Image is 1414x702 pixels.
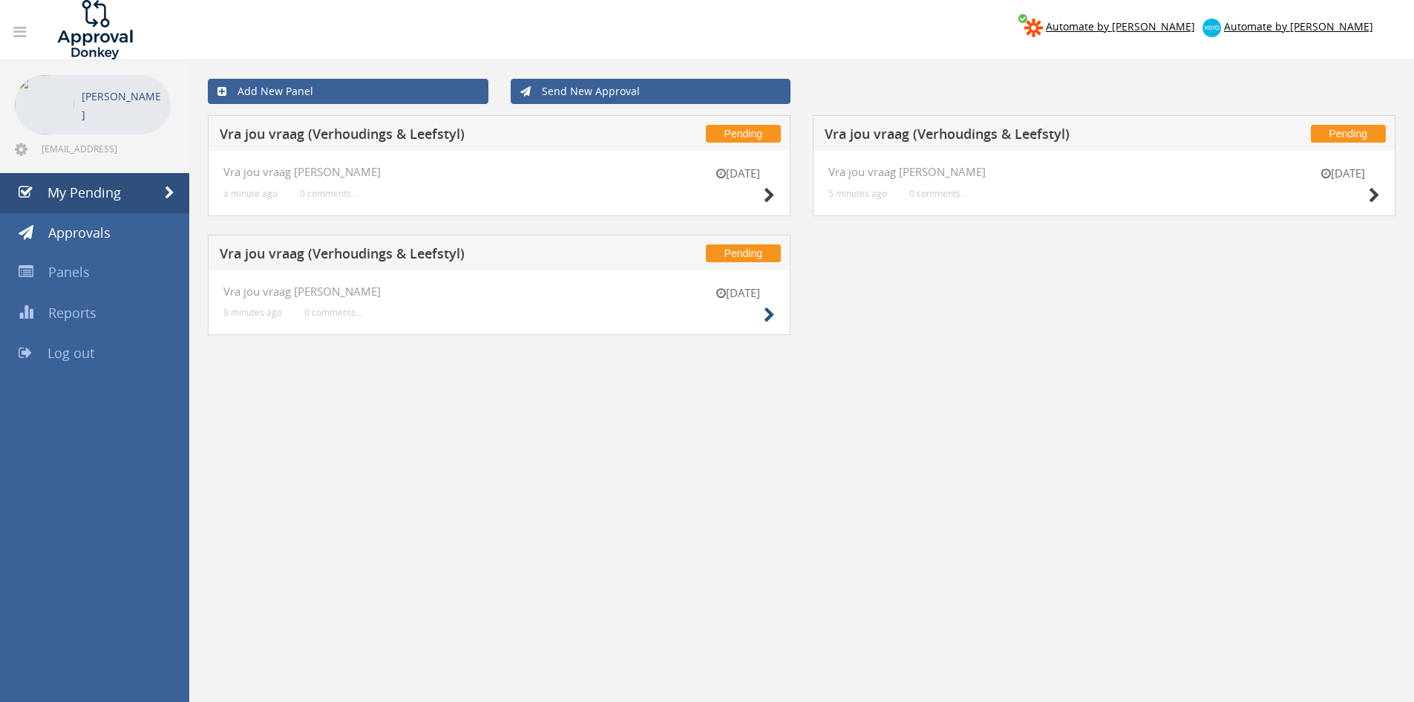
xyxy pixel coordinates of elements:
[48,183,121,201] span: My Pending
[48,263,90,281] span: Panels
[220,247,611,265] h5: Vra jou vraag (Verhoudings & Leefstyl)
[223,188,278,199] small: a minute ago
[82,87,163,124] p: [PERSON_NAME]
[828,166,1380,178] h4: Vra jou vraag [PERSON_NAME]
[1046,19,1195,33] span: Automate by [PERSON_NAME]
[220,127,611,146] h5: Vra jou vraag (Verhoudings & Leefstyl)
[1024,19,1043,37] img: zapier-logomark.png
[706,244,781,262] span: Pending
[208,79,488,104] a: Add New Panel
[1224,19,1373,33] span: Automate by [PERSON_NAME]
[48,304,96,322] span: Reports
[300,188,358,199] small: 0 comments...
[706,125,781,143] span: Pending
[828,188,887,199] small: 5 minutes ago
[1311,125,1386,143] span: Pending
[511,79,791,104] a: Send New Approval
[223,307,282,318] small: 8 minutes ago
[701,166,775,181] small: [DATE]
[223,285,775,298] h4: Vra jou vraag [PERSON_NAME]
[42,143,168,155] span: [EMAIL_ADDRESS][DOMAIN_NAME]
[909,188,967,199] small: 0 comments...
[223,166,775,178] h4: Vra jou vraag [PERSON_NAME]
[1306,166,1380,181] small: [DATE]
[304,307,362,318] small: 0 comments...
[825,127,1216,146] h5: Vra jou vraag (Verhoudings & Leefstyl)
[701,285,775,301] small: [DATE]
[48,224,111,241] span: Approvals
[48,344,94,362] span: Log out
[1202,19,1221,37] img: xero-logo.png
